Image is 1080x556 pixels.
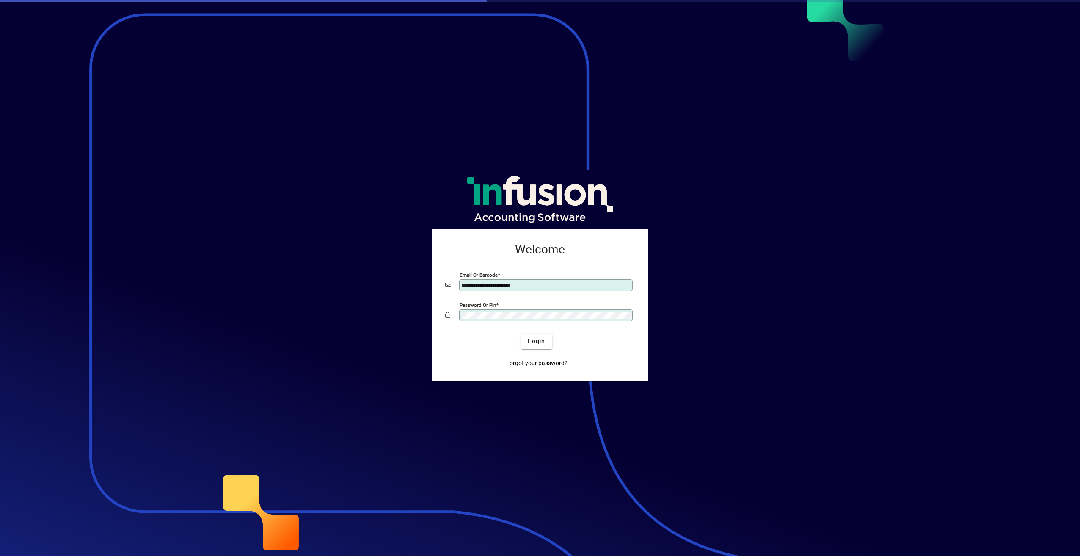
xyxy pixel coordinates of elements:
a: Forgot your password? [503,356,571,371]
span: Login [528,337,545,346]
mat-label: Email or Barcode [460,272,498,278]
button: Login [521,334,552,349]
span: Forgot your password? [506,359,568,368]
h2: Welcome [445,242,635,257]
mat-label: Password or Pin [460,302,496,308]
